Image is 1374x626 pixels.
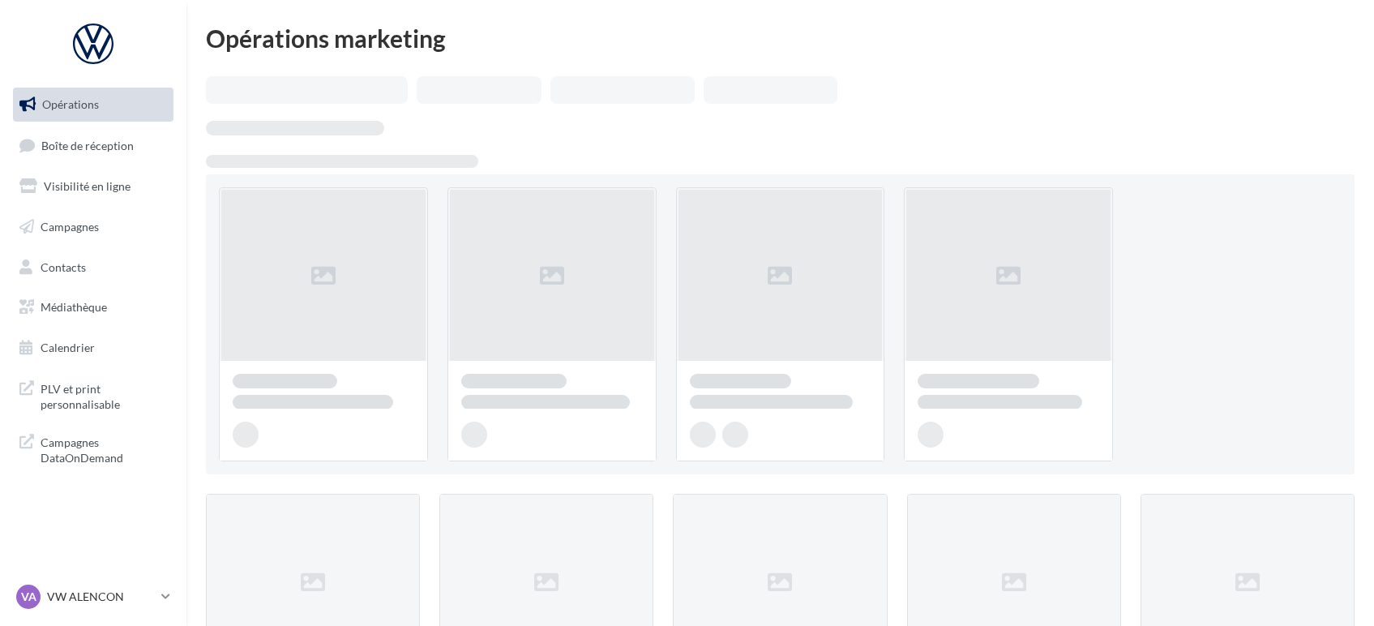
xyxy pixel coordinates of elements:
[41,220,99,234] span: Campagnes
[10,290,177,324] a: Médiathèque
[41,259,86,273] span: Contacts
[41,431,167,466] span: Campagnes DataOnDemand
[10,371,177,419] a: PLV et print personnalisable
[44,179,131,193] span: Visibilité en ligne
[21,589,36,605] span: VA
[10,251,177,285] a: Contacts
[10,88,177,122] a: Opérations
[41,378,167,413] span: PLV et print personnalisable
[42,97,99,111] span: Opérations
[206,26,1355,50] div: Opérations marketing
[41,341,95,354] span: Calendrier
[41,138,134,152] span: Boîte de réception
[10,425,177,473] a: Campagnes DataOnDemand
[41,300,107,314] span: Médiathèque
[10,169,177,204] a: Visibilité en ligne
[47,589,155,605] p: VW ALENCON
[13,581,173,612] a: VA VW ALENCON
[10,210,177,244] a: Campagnes
[10,128,177,163] a: Boîte de réception
[10,331,177,365] a: Calendrier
